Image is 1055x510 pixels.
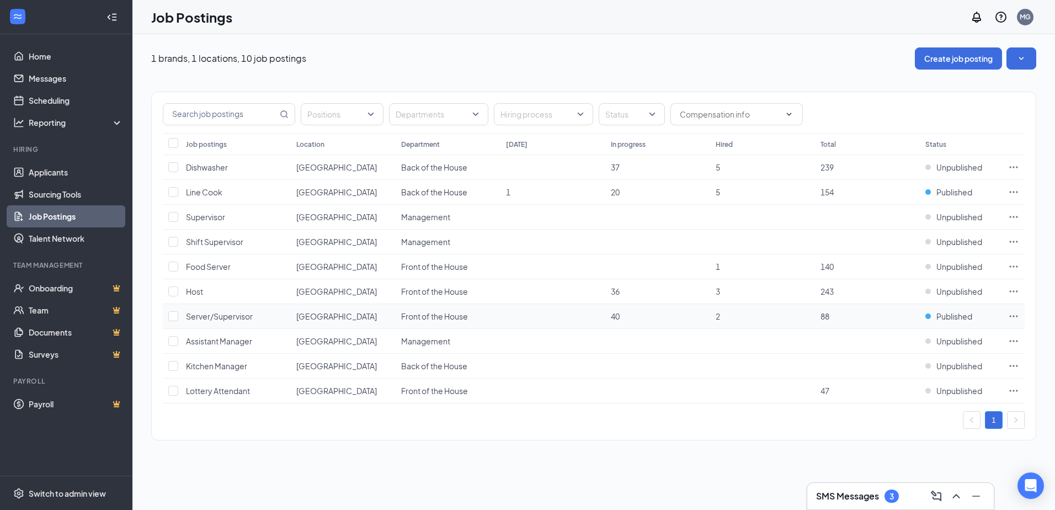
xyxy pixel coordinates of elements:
[291,230,396,254] td: Albany
[1013,417,1019,423] span: right
[29,117,124,128] div: Reporting
[13,261,121,270] div: Team Management
[928,487,945,505] button: ComposeMessage
[291,205,396,230] td: Albany
[1007,411,1025,429] button: right
[1020,12,1031,22] div: MG
[815,133,920,155] th: Total
[296,187,377,197] span: [GEOGRAPHIC_DATA]
[186,336,252,346] span: Assistant Manager
[820,162,834,172] span: 239
[13,488,24,499] svg: Settings
[710,133,815,155] th: Hired
[947,487,965,505] button: ChevronUp
[936,286,982,297] span: Unpublished
[969,490,983,503] svg: Minimize
[291,155,396,180] td: Albany
[291,279,396,304] td: Albany
[29,89,123,111] a: Scheduling
[716,162,720,172] span: 5
[29,393,123,415] a: PayrollCrown
[785,110,793,119] svg: ChevronDown
[967,487,985,505] button: Minimize
[151,52,306,65] p: 1 brands, 1 locations, 10 job postings
[296,140,324,149] div: Location
[296,286,377,296] span: [GEOGRAPHIC_DATA]
[1008,162,1019,173] svg: Ellipses
[396,254,500,279] td: Front of the House
[401,311,468,321] span: Front of the House
[29,343,123,365] a: SurveysCrown
[820,262,834,272] span: 140
[296,237,377,247] span: [GEOGRAPHIC_DATA]
[716,262,720,272] span: 1
[920,133,1003,155] th: Status
[716,187,720,197] span: 5
[889,492,894,501] div: 3
[396,279,500,304] td: Front of the House
[401,386,468,396] span: Front of the House
[151,8,232,26] h1: Job Postings
[936,187,972,198] span: Published
[186,212,225,222] span: Supervisor
[186,140,227,149] div: Job postings
[296,311,377,321] span: [GEOGRAPHIC_DATA]
[29,183,123,205] a: Sourcing Tools
[1008,360,1019,371] svg: Ellipses
[820,187,834,197] span: 154
[936,162,982,173] span: Unpublished
[29,277,123,299] a: OnboardingCrown
[936,261,982,272] span: Unpublished
[29,227,123,249] a: Talent Network
[13,117,24,128] svg: Analysis
[186,237,243,247] span: Shift Supervisor
[820,386,829,396] span: 47
[186,187,222,197] span: Line Cook
[716,286,720,296] span: 3
[401,140,440,149] div: Department
[500,133,605,155] th: [DATE]
[396,379,500,403] td: Front of the House
[291,354,396,379] td: Albany
[186,262,231,272] span: Food Server
[401,187,467,197] span: Back of the House
[1008,236,1019,247] svg: Ellipses
[1007,411,1025,429] li: Next Page
[396,329,500,354] td: Management
[970,10,983,24] svg: Notifications
[12,11,23,22] svg: WorkstreamLogo
[680,108,780,120] input: Compensation info
[1008,385,1019,396] svg: Ellipses
[186,286,203,296] span: Host
[1008,261,1019,272] svg: Ellipses
[291,304,396,329] td: Albany
[401,361,467,371] span: Back of the House
[296,361,377,371] span: [GEOGRAPHIC_DATA]
[396,205,500,230] td: Management
[936,311,972,322] span: Published
[506,187,510,197] span: 1
[1016,53,1027,64] svg: SmallChevronDown
[291,379,396,403] td: Albany
[950,490,963,503] svg: ChevronUp
[186,311,253,321] span: Server/Supervisor
[985,412,1002,428] a: 1
[13,145,121,154] div: Hiring
[291,180,396,205] td: Albany
[1008,187,1019,198] svg: Ellipses
[1017,472,1044,499] div: Open Intercom Messenger
[296,262,377,272] span: [GEOGRAPHIC_DATA]
[401,286,468,296] span: Front of the House
[396,180,500,205] td: Back of the House
[401,336,450,346] span: Management
[936,360,982,371] span: Unpublished
[820,286,834,296] span: 243
[163,104,278,125] input: Search job postings
[1008,336,1019,347] svg: Ellipses
[994,10,1008,24] svg: QuestionInfo
[186,162,228,172] span: Dishwasher
[296,162,377,172] span: [GEOGRAPHIC_DATA]
[963,411,981,429] li: Previous Page
[936,336,982,347] span: Unpublished
[29,299,123,321] a: TeamCrown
